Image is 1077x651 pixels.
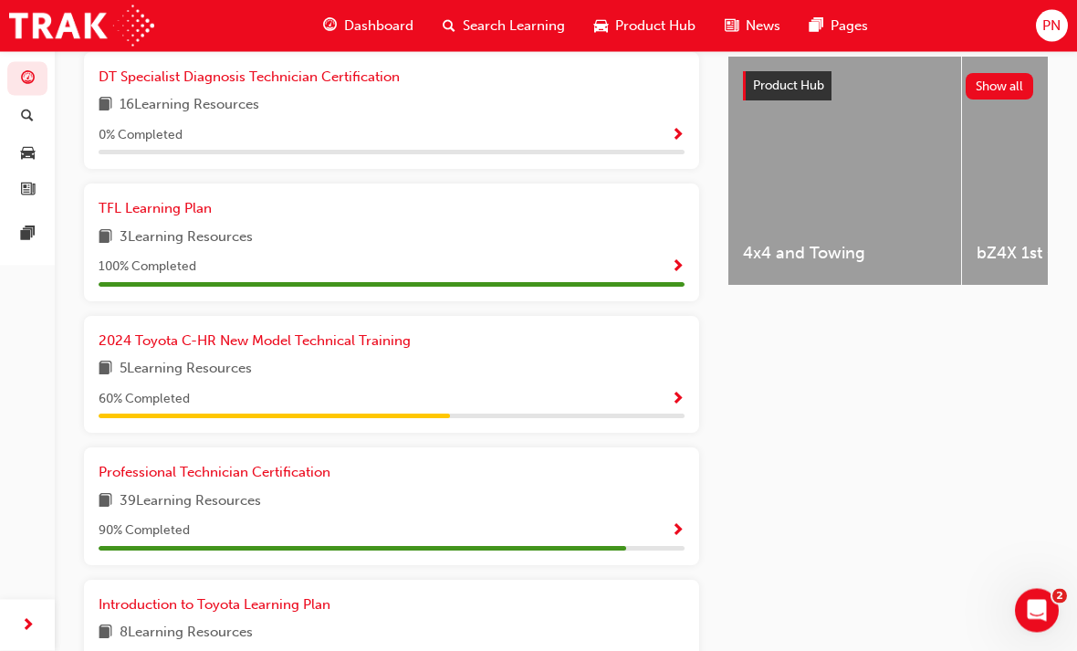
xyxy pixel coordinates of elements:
span: 39 Learning Resources [120,491,261,514]
span: Professional Technician Certification [99,465,330,481]
span: guage-icon [323,15,337,37]
a: car-iconProduct Hub [580,7,710,45]
span: 16 Learning Resources [120,95,259,118]
a: DT Specialist Diagnosis Technician Certification [99,68,407,89]
a: guage-iconDashboard [308,7,428,45]
span: search-icon [21,109,34,125]
span: Search Learning [463,16,565,37]
span: book-icon [99,623,112,646]
span: Show Progress [671,129,685,145]
span: 8 Learning Resources [120,623,253,646]
span: 2 [1052,589,1067,604]
span: book-icon [99,95,112,118]
span: Show Progress [671,524,685,541]
span: PN [1042,16,1061,37]
button: Show Progress [671,125,685,148]
span: Dashboard [344,16,413,37]
span: next-icon [21,614,35,637]
span: 5 Learning Resources [120,359,252,382]
a: Product HubShow all [743,72,1033,101]
span: pages-icon [21,226,35,243]
span: news-icon [725,15,738,37]
span: 4x4 and Towing [743,244,946,265]
a: pages-iconPages [795,7,883,45]
span: Product Hub [615,16,695,37]
button: Show Progress [671,520,685,543]
a: 2024 Toyota C-HR New Model Technical Training [99,331,418,352]
span: car-icon [594,15,608,37]
span: Introduction to Toyota Learning Plan [99,597,330,614]
span: 60 % Completed [99,390,190,411]
span: 90 % Completed [99,521,190,542]
span: book-icon [99,359,112,382]
iframe: Intercom live chat [1015,589,1059,633]
span: news-icon [21,183,35,199]
span: car-icon [21,145,35,162]
span: DT Specialist Diagnosis Technician Certification [99,69,400,86]
span: book-icon [99,227,112,250]
span: Show Progress [671,260,685,277]
button: PN [1036,10,1068,42]
a: news-iconNews [710,7,795,45]
span: Pages [831,16,868,37]
span: guage-icon [21,71,35,88]
span: News [746,16,780,37]
button: Show all [966,74,1034,100]
span: 3 Learning Resources [120,227,253,250]
a: TFL Learning Plan [99,199,219,220]
img: Trak [9,5,154,47]
span: pages-icon [810,15,823,37]
span: TFL Learning Plan [99,201,212,217]
span: 0 % Completed [99,126,183,147]
span: 100 % Completed [99,257,196,278]
span: Product Hub [753,79,824,94]
button: Show Progress [671,257,685,279]
span: 2024 Toyota C-HR New Model Technical Training [99,333,411,350]
a: Professional Technician Certification [99,463,338,484]
button: Show Progress [671,389,685,412]
a: Introduction to Toyota Learning Plan [99,595,338,616]
span: Show Progress [671,393,685,409]
span: book-icon [99,491,112,514]
a: 4x4 and Towing [728,58,961,286]
span: search-icon [443,15,455,37]
a: search-iconSearch Learning [428,7,580,45]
